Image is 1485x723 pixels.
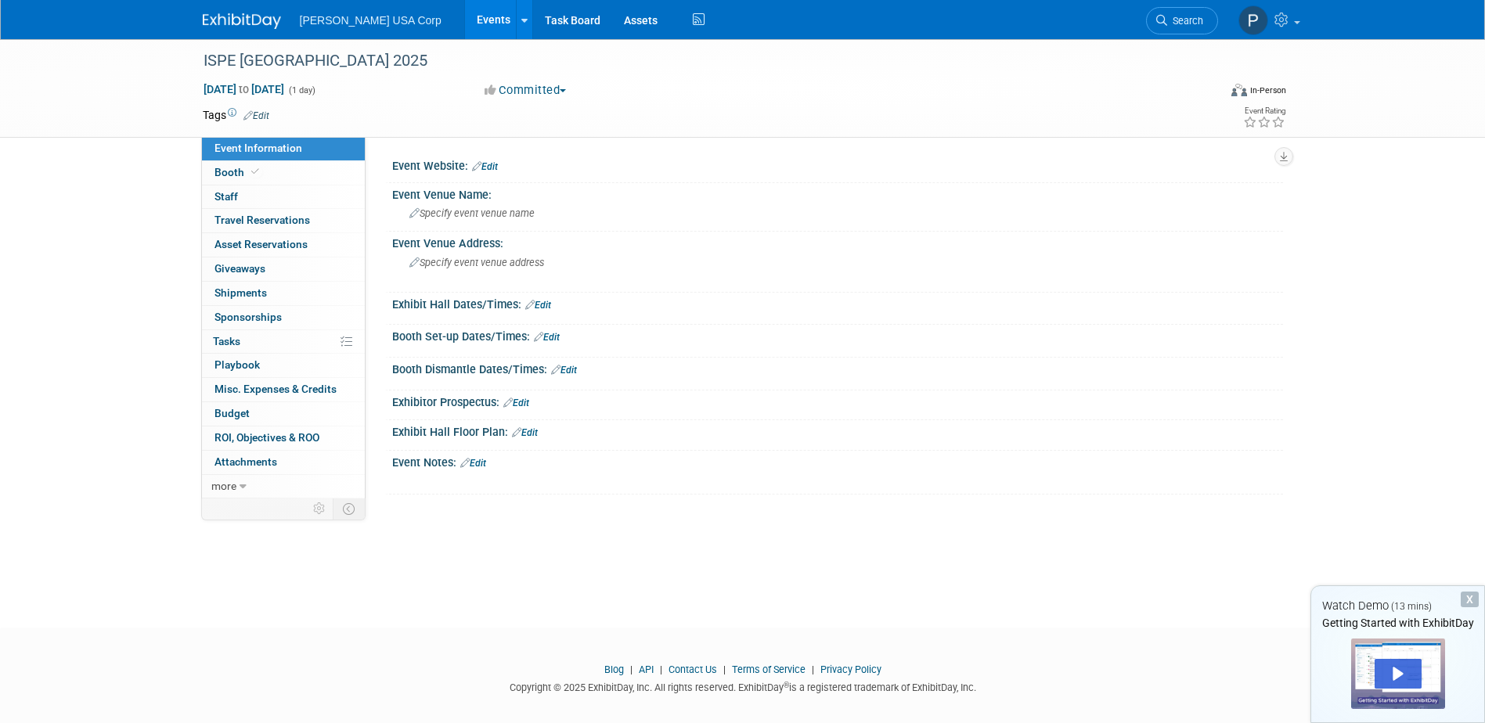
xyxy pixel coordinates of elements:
a: Playbook [202,354,365,377]
a: Tasks [202,330,365,354]
div: Exhibit Hall Dates/Times: [392,293,1283,313]
td: Toggle Event Tabs [333,498,365,519]
div: Event Venue Name: [392,183,1283,203]
td: Tags [203,107,269,123]
span: Giveaways [214,262,265,275]
a: Edit [551,365,577,376]
a: Edit [525,300,551,311]
div: Dismiss [1461,592,1479,607]
div: Booth Dismantle Dates/Times: [392,358,1283,378]
a: Sponsorships [202,306,365,329]
a: Edit [243,110,269,121]
span: to [236,83,251,95]
div: Booth Set-up Dates/Times: [392,325,1283,345]
span: Sponsorships [214,311,282,323]
a: Event Information [202,137,365,160]
span: Attachments [214,455,277,468]
button: Committed [479,82,572,99]
span: Playbook [214,358,260,371]
span: (13 mins) [1391,601,1432,612]
div: Event Website: [392,154,1283,174]
span: | [656,664,666,675]
span: ROI, Objectives & ROO [214,431,319,444]
span: Asset Reservations [214,238,308,250]
div: In-Person [1249,85,1286,96]
div: Play [1375,659,1422,689]
span: [PERSON_NAME] USA Corp [300,14,442,27]
div: Getting Started with ExhibitDay [1311,615,1484,631]
a: Edit [472,161,498,172]
div: Event Notes: [392,451,1283,471]
sup: ® [784,681,789,689]
span: | [626,664,636,675]
a: Budget [202,402,365,426]
i: Booth reservation complete [251,167,259,176]
span: Staff [214,190,238,203]
a: Booth [202,161,365,185]
div: Event Rating [1243,107,1285,115]
div: Event Format [1126,81,1287,105]
span: Event Information [214,142,302,154]
a: API [639,664,654,675]
a: Edit [512,427,538,438]
span: more [211,480,236,492]
a: Edit [503,397,529,408]
span: | [808,664,818,675]
a: Asset Reservations [202,233,365,257]
a: Blog [604,664,624,675]
div: Exhibit Hall Floor Plan: [392,420,1283,441]
a: Giveaways [202,257,365,281]
span: Search [1167,15,1203,27]
a: more [202,475,365,498]
div: Watch Demo [1311,598,1484,614]
span: Budget [214,407,250,419]
span: Shipments [214,286,267,299]
a: Edit [460,458,486,469]
div: Exhibitor Prospectus: [392,390,1283,411]
td: Personalize Event Tab Strip [306,498,333,519]
span: Travel Reservations [214,214,310,226]
a: Misc. Expenses & Credits [202,378,365,401]
span: Misc. Expenses & Credits [214,383,337,395]
span: Booth [214,166,262,178]
a: Travel Reservations [202,209,365,232]
img: Peyton Myers [1238,5,1268,35]
a: Edit [534,332,560,343]
span: (1 day) [287,85,315,95]
span: | [719,664,730,675]
a: ROI, Objectives & ROO [202,426,365,450]
div: ISPE [GEOGRAPHIC_DATA] 2025 [198,47,1195,75]
div: Event Venue Address: [392,232,1283,251]
span: [DATE] [DATE] [203,82,285,96]
span: Specify event venue name [409,207,535,219]
a: Staff [202,185,365,209]
a: Terms of Service [732,664,806,675]
img: ExhibitDay [203,13,281,29]
span: Specify event venue address [409,257,544,268]
span: Tasks [213,335,240,347]
a: Search [1146,7,1218,34]
a: Contact Us [669,664,717,675]
a: Attachments [202,451,365,474]
a: Shipments [202,282,365,305]
img: Format-Inperson.png [1231,84,1247,96]
a: Privacy Policy [820,664,881,675]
